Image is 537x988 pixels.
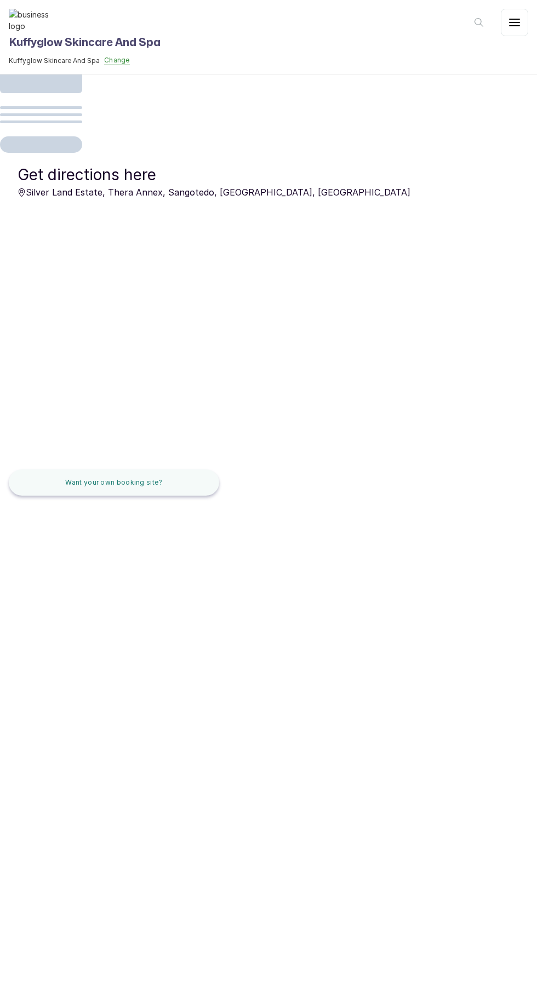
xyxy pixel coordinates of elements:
img: business logo [9,9,53,32]
button: Want your own booking site? [9,469,219,496]
p: Silver Land Estate, Thera Annex, Sangotedo, [GEOGRAPHIC_DATA], [GEOGRAPHIC_DATA] [18,186,519,199]
span: Kuffyglow Skincare And Spa [9,56,100,65]
p: Get directions here [18,164,519,186]
button: Change [104,56,130,65]
h1: Kuffyglow Skincare And Spa [9,34,161,51]
button: Kuffyglow Skincare And SpaChange [9,56,161,65]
